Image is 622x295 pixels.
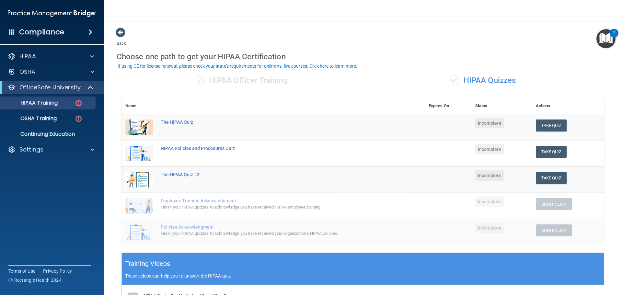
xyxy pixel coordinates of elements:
[4,115,57,122] p: OSHA Training
[161,224,392,230] div: Policies Acknowledgment
[8,52,94,60] a: HIPAA
[117,63,358,69] button: If using CE for license renewal, please check your state's requirements for online vs. live cours...
[471,98,532,114] th: Status
[19,146,43,153] p: Settings
[125,273,601,278] p: These videos can help you to answer the HIPAA quiz
[43,268,72,274] a: Privacy Policy
[8,84,94,91] a: OfficeSafe University
[536,119,567,131] button: Take Quiz
[8,68,94,76] a: OSHA
[161,198,392,203] div: Employee Training Acknowledgment
[363,71,604,90] div: HIPAA Quizzes
[161,146,392,151] div: HIPAA Policies and Procedures Quiz
[75,115,83,123] img: danger-circle.6113f641.png
[75,99,83,107] img: danger-circle.6113f641.png
[536,198,572,210] button: Sign Policy
[125,258,170,269] h5: Training Videos
[117,33,126,46] a: Back
[19,84,81,91] p: OfficeSafe University
[475,118,504,128] span: Incomplete
[8,268,35,274] a: Terms of Use
[510,249,614,275] iframe: Drift Widget Chat Controller
[121,71,363,90] div: HIPAA Officer Training
[532,98,604,114] th: Actions
[161,172,392,177] div: The HIPAA Quiz #2
[4,100,58,106] p: HIPAA Training
[4,131,93,137] p: Continuing Education
[19,52,36,60] p: HIPAA
[19,68,36,76] p: OSHA
[536,224,572,236] button: Sign Policy
[536,146,567,158] button: Take Quiz
[161,230,392,237] div: Finish your HIPAA quizzes to acknowledge you have received your organization’s HIPAA policies.
[475,170,504,181] span: Incomplete
[197,75,204,85] span: ✓
[121,98,157,114] th: Name
[118,64,357,68] div: If using CE for license renewal, please check your state's requirements for online vs. live cours...
[161,203,392,211] div: Finish your HIPAA quizzes to acknowledge you have received HIPAA employee training.
[117,47,609,66] div: Choose one path to get your HIPAA Certification
[475,197,504,207] span: Incomplete
[425,98,471,114] th: Expires On
[536,172,567,184] button: Take Quiz
[596,29,616,48] button: Open Resource Center, 2 new notifications
[161,119,392,125] div: The HIPAA Quiz
[475,144,504,154] span: Incomplete
[19,28,64,37] h4: Compliance
[8,277,62,283] span: Ⓒ Rectangle Health 2024
[475,223,504,233] span: Incomplete
[451,75,458,85] span: ✓
[613,33,615,41] div: 2
[8,7,96,20] img: PMB logo
[8,146,94,153] a: Settings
